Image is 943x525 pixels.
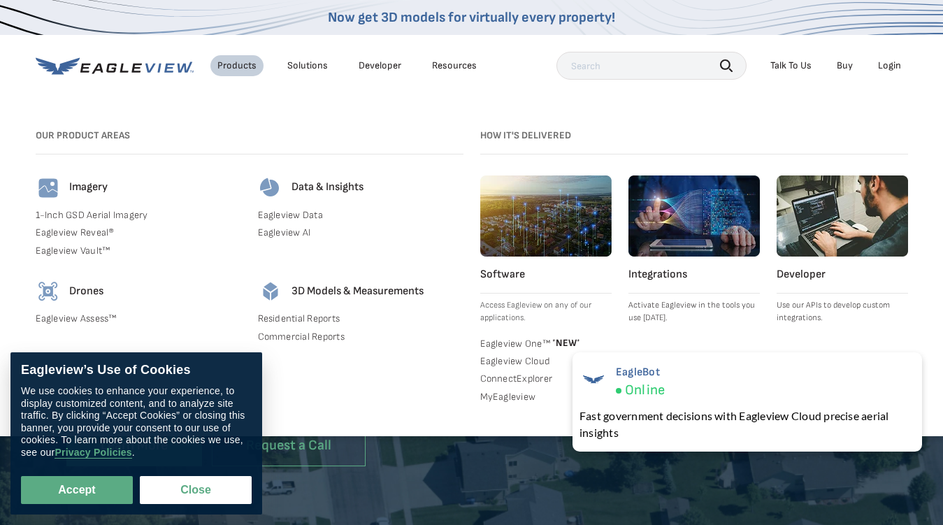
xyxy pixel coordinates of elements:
a: ConnectExplorer [480,373,612,385]
button: Accept [21,476,133,504]
h4: Imagery [69,180,108,195]
p: Activate Eagleview in the tools you use [DATE]. [628,299,760,324]
a: Eagleview Vault™ [36,245,241,257]
input: Search [556,52,747,80]
a: MyEagleview [480,391,612,403]
a: Eagleview AI [258,226,463,239]
a: Eagleview Data [258,209,463,222]
h4: 3D Models & Measurements [291,285,424,299]
a: Residential Reports [258,312,463,325]
div: Resources [432,59,477,72]
img: developer.webp [777,175,908,257]
a: Privacy Policies [55,447,131,459]
div: Solutions [287,59,328,72]
a: Commercial Reports [258,331,463,343]
h4: Integrations [628,268,760,282]
span: NEW [550,337,580,349]
div: We use cookies to enhance your experience, to display customized content, and to analyze site tra... [21,385,252,459]
div: Login [878,59,901,72]
a: Developer [359,59,401,72]
a: Buy [837,59,853,72]
a: Eagleview Assess™ [36,312,241,325]
button: Close [140,476,252,504]
h4: Software [480,268,612,282]
img: drones-icon.svg [36,279,61,304]
img: integrations.webp [628,175,760,257]
img: software.webp [480,175,612,257]
a: Now get 3D models for virtually every property! [328,9,615,26]
h3: Our Product Areas [36,130,463,142]
h3: How it's Delivered [480,130,908,142]
h4: Drones [69,285,103,299]
img: EagleBot [580,366,607,394]
a: Request a Call [212,424,366,467]
div: Products [217,59,257,72]
div: Talk To Us [770,59,812,72]
p: Use our APIs to develop custom integrations. [777,299,908,324]
a: Eagleview Reveal® [36,226,241,239]
span: EagleBot [616,366,665,379]
a: Developer Use our APIs to develop custom integrations. [777,175,908,324]
div: Fast government decisions with Eagleview Cloud precise aerial insights [580,408,915,441]
div: Eagleview’s Use of Cookies [21,363,252,378]
h4: Developer [777,268,908,282]
img: imagery-icon.svg [36,175,61,201]
img: data-icon.svg [258,175,283,201]
img: 3d-models-icon.svg [258,279,283,304]
h4: Data & Insights [291,180,363,195]
p: Access Eagleview on any of our applications. [480,299,612,324]
a: 1-Inch GSD Aerial Imagery [36,209,241,222]
span: Online [625,382,665,399]
a: Integrations Activate Eagleview in the tools you use [DATE]. [628,175,760,324]
a: Eagleview Cloud [480,355,612,368]
a: Eagleview One™ *NEW* [480,336,612,350]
